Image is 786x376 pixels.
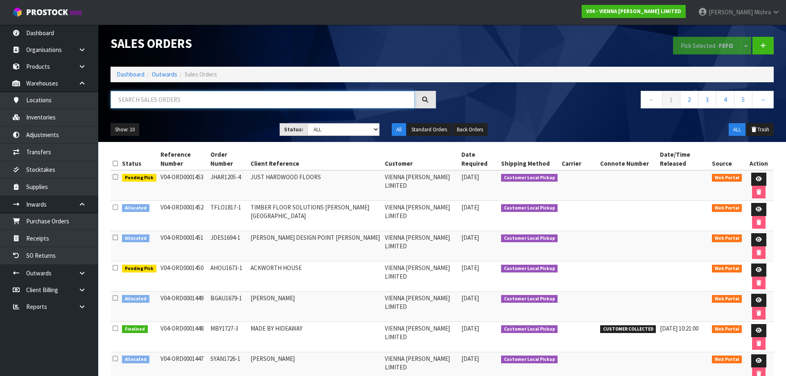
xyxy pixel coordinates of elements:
[158,292,208,322] td: V04-ORD0001449
[70,9,82,17] small: WMS
[122,325,148,333] span: Finalised
[208,201,249,231] td: TFLO1817-1
[734,91,752,108] a: 5
[122,234,149,243] span: Allocated
[383,148,459,170] th: Customer
[248,322,383,352] td: MADE BY HIDEAWAY
[383,261,459,292] td: VIENNA [PERSON_NAME] LIMITED
[660,324,698,332] span: [DATE] 10:21:00
[709,8,753,16] span: [PERSON_NAME]
[383,322,459,352] td: VIENNA [PERSON_NAME] LIMITED
[383,231,459,261] td: VIENNA [PERSON_NAME] LIMITED
[122,174,156,182] span: Pending Pick
[719,42,733,50] strong: FEFO
[729,123,745,136] button: ALL
[461,294,479,302] span: [DATE]
[448,91,774,111] nav: Page navigation
[158,231,208,261] td: V04-ORD0001451
[712,265,742,273] span: Web Portal
[117,70,145,78] a: Dashboard
[122,295,149,303] span: Allocated
[501,265,558,273] span: Customer Local Pickup
[158,148,208,170] th: Reference Number
[248,261,383,292] td: ACKWORTH HOUSE
[641,91,662,108] a: ←
[111,91,415,108] input: Search sales orders
[461,264,479,272] span: [DATE]
[459,148,499,170] th: Date Required
[461,324,479,332] span: [DATE]
[158,261,208,292] td: V04-ORD0001450
[501,234,558,243] span: Customer Local Pickup
[208,148,249,170] th: Order Number
[712,295,742,303] span: Web Portal
[698,91,716,108] a: 3
[501,325,558,333] span: Customer Local Pickup
[752,91,774,108] a: →
[248,201,383,231] td: TIMBER FLOOR SOLUTIONS [PERSON_NAME][GEOGRAPHIC_DATA]
[158,322,208,352] td: V04-ORD0001448
[248,170,383,201] td: JUST HARDWOOD FLOORS
[208,231,249,261] td: JDES1694-1
[12,7,23,17] img: cube-alt.png
[586,8,681,15] strong: V04 - VIENNA [PERSON_NAME] LIMITED
[662,91,680,108] a: 1
[208,322,249,352] td: MBY1727-3
[122,204,149,212] span: Allocated
[712,356,742,364] span: Web Portal
[501,356,558,364] span: Customer Local Pickup
[407,123,452,136] button: Standard Orders
[501,204,558,212] span: Customer Local Pickup
[158,170,208,201] td: V04-ORD0001453
[501,295,558,303] span: Customer Local Pickup
[248,231,383,261] td: [PERSON_NAME] DESIGN POINT [PERSON_NAME]
[716,91,734,108] a: 4
[710,148,744,170] th: Source
[582,5,686,18] a: V04 - VIENNA [PERSON_NAME] LIMITED
[208,170,249,201] td: JHAR1205-4
[746,123,774,136] button: Trash
[248,292,383,322] td: [PERSON_NAME]
[560,148,598,170] th: Carrier
[248,148,383,170] th: Client Reference
[712,174,742,182] span: Web Portal
[452,123,488,136] button: Back Orders
[658,148,709,170] th: Date/Time Released
[712,325,742,333] span: Web Portal
[680,91,698,108] a: 2
[185,70,217,78] span: Sales Orders
[392,123,406,136] button: All
[754,8,771,16] span: Mishra
[111,123,139,136] button: Show: 10
[208,292,249,322] td: BGAU1679-1
[158,201,208,231] td: V04-ORD0001452
[383,292,459,322] td: VIENNA [PERSON_NAME] LIMITED
[598,148,658,170] th: Connote Number
[284,126,303,133] strong: Status:
[461,234,479,241] span: [DATE]
[383,201,459,231] td: VIENNA [PERSON_NAME] LIMITED
[26,7,68,18] span: ProStock
[499,148,560,170] th: Shipping Method
[122,356,149,364] span: Allocated
[111,37,436,50] h1: Sales Orders
[600,325,656,333] span: CUSTOMER COLLECTED
[501,174,558,182] span: Customer Local Pickup
[744,148,774,170] th: Action
[673,37,741,54] button: Pick Selected -FEFO
[208,261,249,292] td: AHOU1673-1
[461,355,479,362] span: [DATE]
[712,204,742,212] span: Web Portal
[120,148,158,170] th: Status
[383,170,459,201] td: VIENNA [PERSON_NAME] LIMITED
[461,203,479,211] span: [DATE]
[152,70,177,78] a: Outwards
[461,173,479,181] span: [DATE]
[712,234,742,243] span: Web Portal
[122,265,156,273] span: Pending Pick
